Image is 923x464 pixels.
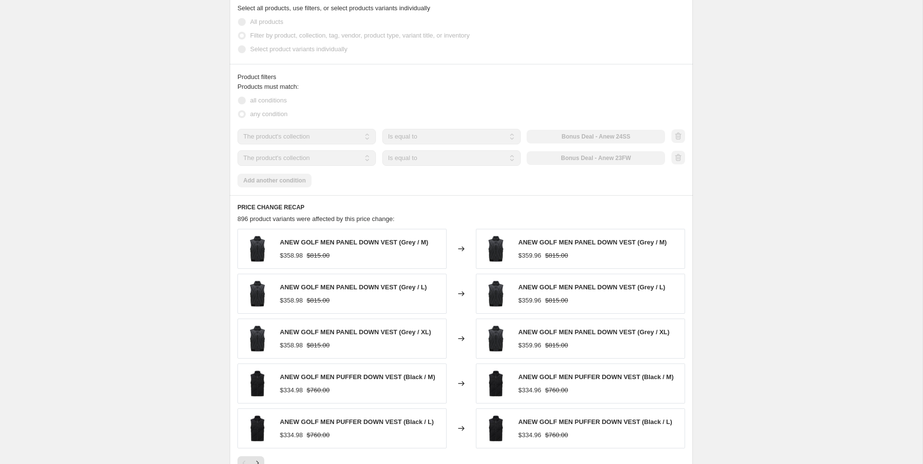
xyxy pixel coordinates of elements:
img: ANEWGOLF2023FWMEN_SPANELDOWNVEST_1_80x.jpg [243,279,272,308]
strike: $760.00 [307,430,330,440]
strike: $815.00 [307,296,330,305]
span: All products [250,18,283,25]
span: ANEW GOLF MEN PANEL DOWN VEST (Grey / L) [280,283,427,291]
span: ANEW GOLF MEN PANEL DOWN VEST (Grey / L) [518,283,665,291]
div: $334.96 [518,385,541,395]
div: $334.98 [280,385,303,395]
span: ANEW GOLF MEN PANEL DOWN VEST (Grey / M) [518,239,667,246]
span: all conditions [250,97,287,104]
h6: PRICE CHANGE RECAP [237,203,685,211]
span: ANEW GOLF MEN PUFFER DOWN VEST (Black / M) [280,373,435,381]
span: Select product variants individually [250,45,347,53]
img: ANEWGOLF2023FWMEN_SPANELDOWNVEST_1_80x.jpg [243,324,272,353]
strike: $760.00 [307,385,330,395]
img: ANEWGOLF2023FWMEN_SPANELDOWNVEST_1_80x.jpg [243,234,272,263]
strike: $815.00 [545,251,568,261]
div: $359.96 [518,296,541,305]
div: Product filters [237,72,685,82]
img: ANEW-GOLF-2023FW-MEN_S-PUFFER-DOWN-VEST_0_80x.jpg [481,369,511,398]
strike: $815.00 [545,341,568,350]
strike: $815.00 [307,251,330,261]
span: ANEW GOLF MEN PUFFER DOWN VEST (Black / L) [280,418,434,425]
span: ANEW GOLF MEN PANEL DOWN VEST (Grey / XL) [280,328,431,336]
div: $358.98 [280,296,303,305]
div: $359.96 [518,341,541,350]
strike: $760.00 [545,385,568,395]
img: ANEWGOLF2023FWMEN_SPANELDOWNVEST_1_80x.jpg [481,234,511,263]
div: $358.98 [280,341,303,350]
img: ANEW-GOLF-2023FW-MEN_S-PUFFER-DOWN-VEST_0_80x.jpg [481,414,511,443]
strike: $815.00 [307,341,330,350]
div: $359.96 [518,251,541,261]
span: Filter by product, collection, tag, vendor, product type, variant title, or inventory [250,32,470,39]
img: ANEWGOLF2023FWMEN_SPANELDOWNVEST_1_80x.jpg [481,279,511,308]
div: $358.98 [280,251,303,261]
span: Select all products, use filters, or select products variants individually [237,4,430,12]
span: ANEW GOLF MEN PUFFER DOWN VEST (Black / L) [518,418,672,425]
strike: $815.00 [545,296,568,305]
span: ANEW GOLF MEN PUFFER DOWN VEST (Black / M) [518,373,674,381]
strike: $760.00 [545,430,568,440]
span: any condition [250,110,288,118]
div: $334.96 [518,430,541,440]
img: ANEWGOLF2023FWMEN_SPANELDOWNVEST_1_80x.jpg [481,324,511,353]
span: ANEW GOLF MEN PANEL DOWN VEST (Grey / M) [280,239,428,246]
span: ANEW GOLF MEN PANEL DOWN VEST (Grey / XL) [518,328,669,336]
span: Products must match: [237,83,299,90]
img: ANEW-GOLF-2023FW-MEN_S-PUFFER-DOWN-VEST_0_80x.jpg [243,369,272,398]
div: $334.98 [280,430,303,440]
img: ANEW-GOLF-2023FW-MEN_S-PUFFER-DOWN-VEST_0_80x.jpg [243,414,272,443]
span: 896 product variants were affected by this price change: [237,215,394,222]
